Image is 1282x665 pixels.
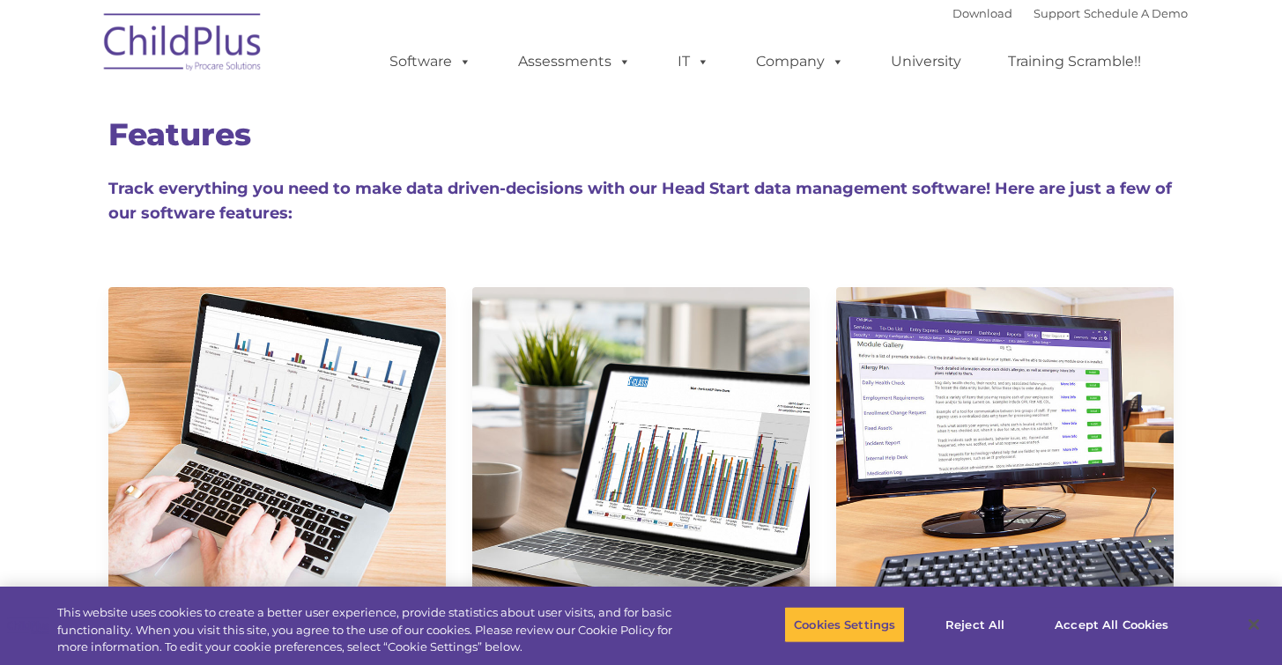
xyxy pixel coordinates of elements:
div: This website uses cookies to create a better user experience, provide statistics about user visit... [57,604,705,656]
button: Close [1234,605,1273,644]
a: Schedule A Demo [1084,6,1188,20]
img: ChildPlus by Procare Solutions [95,1,271,89]
span: Track everything you need to make data driven-decisions with our Head Start data management softw... [108,179,1172,223]
a: Training Scramble!! [990,44,1159,79]
a: IT [660,44,727,79]
span: Features [108,115,251,153]
a: Company [738,44,862,79]
img: Dash [108,287,446,624]
a: University [873,44,979,79]
button: Cookies Settings [784,606,905,643]
a: Assessments [500,44,648,79]
img: ModuleDesigner750 [836,287,1174,624]
img: CLASS-750 [472,287,810,624]
font: | [952,6,1188,20]
a: Software [372,44,489,79]
a: Download [952,6,1012,20]
button: Reject All [920,606,1030,643]
a: Support [1034,6,1080,20]
button: Accept All Cookies [1045,606,1178,643]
